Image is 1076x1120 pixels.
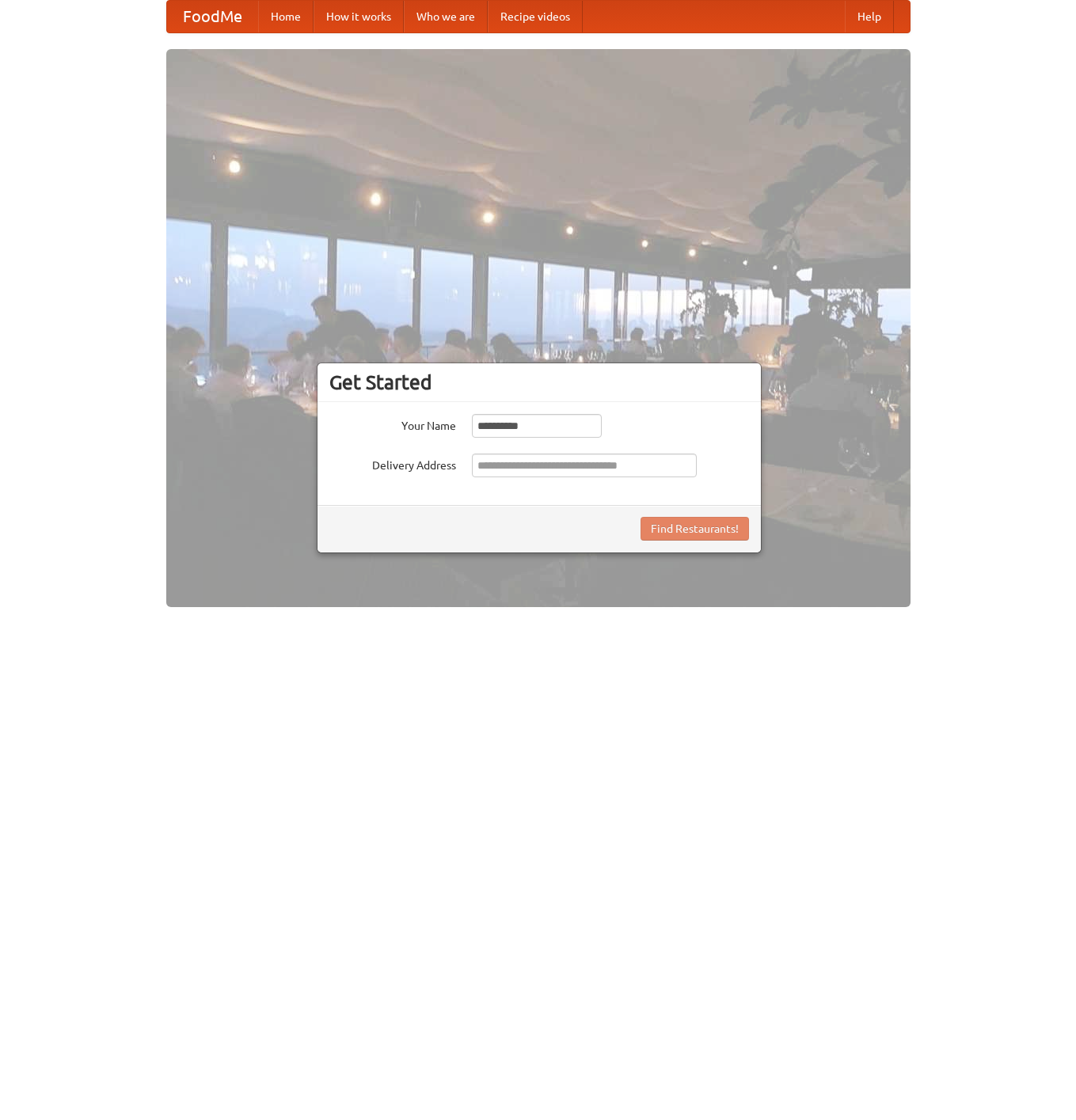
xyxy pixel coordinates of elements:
[329,370,749,394] h3: Get Started
[329,454,456,473] label: Delivery Address
[488,1,583,32] a: Recipe videos
[404,1,488,32] a: Who we are
[258,1,314,32] a: Home
[845,1,894,32] a: Help
[641,517,749,541] button: Find Restaurants!
[329,414,456,434] label: Your Name
[314,1,404,32] a: How it works
[167,1,258,32] a: FoodMe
